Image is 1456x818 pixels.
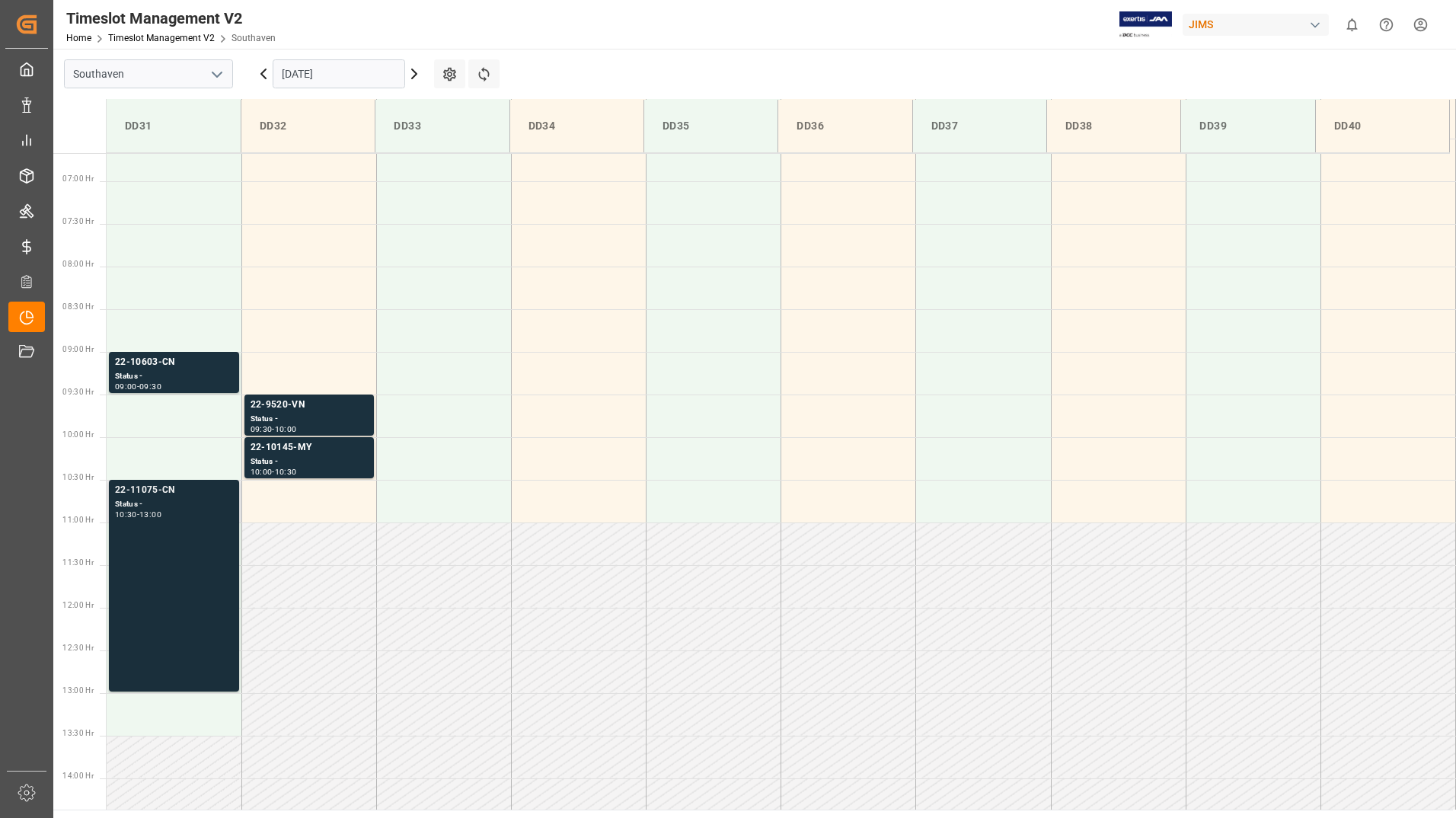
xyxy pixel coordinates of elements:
[1183,14,1329,36] div: JIMS
[62,473,94,481] span: 10:30 Hr
[272,426,274,433] div: -
[62,345,94,353] span: 09:00 Hr
[62,260,94,268] span: 08:00 Hr
[790,112,899,140] div: DD36
[205,62,228,86] button: open menu
[139,383,161,390] div: 09:30
[62,217,94,225] span: 07:30 Hr
[251,426,273,433] div: 09:30
[1183,10,1335,39] button: JIMS
[115,383,137,390] div: 09:00
[62,302,94,311] span: 08:30 Hr
[115,498,233,511] div: Status -
[1059,112,1168,140] div: DD38
[925,112,1034,140] div: DD37
[108,33,215,43] a: Timeslot Management V2
[275,426,297,433] div: 10:00
[1328,112,1437,140] div: DD40
[62,516,94,524] span: 11:00 Hr
[62,388,94,396] span: 09:30 Hr
[62,430,94,439] span: 10:00 Hr
[1335,8,1369,42] button: show 0 new notifications
[1119,11,1172,38] img: Exertis%20JAM%20-%20Email%20Logo.jpg_1722504956.jpg
[275,468,297,475] div: 10:30
[656,112,765,140] div: DD35
[251,413,368,426] div: Status -
[251,440,368,455] div: 22-10145-MY
[272,468,274,475] div: -
[251,468,273,475] div: 10:00
[522,112,631,140] div: DD34
[273,59,405,88] input: DD.MM.YYYY
[115,483,233,498] div: 22-11075-CN
[62,558,94,567] span: 11:30 Hr
[62,644,94,652] span: 12:30 Hr
[251,398,368,413] div: 22-9520-VN
[115,355,233,370] div: 22-10603-CN
[388,112,497,140] div: DD33
[1369,8,1403,42] button: Help Center
[66,7,276,30] div: Timeslot Management V2
[115,370,233,383] div: Status -
[1193,112,1302,140] div: DD39
[62,772,94,780] span: 14:00 Hr
[251,455,368,468] div: Status -
[62,174,94,183] span: 07:00 Hr
[62,601,94,609] span: 12:00 Hr
[139,511,161,518] div: 13:00
[64,59,233,88] input: Type to search/select
[66,33,91,43] a: Home
[137,511,139,518] div: -
[115,511,137,518] div: 10:30
[62,686,94,695] span: 13:00 Hr
[62,729,94,737] span: 13:30 Hr
[137,383,139,390] div: -
[119,112,228,140] div: DD31
[254,112,362,140] div: DD32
